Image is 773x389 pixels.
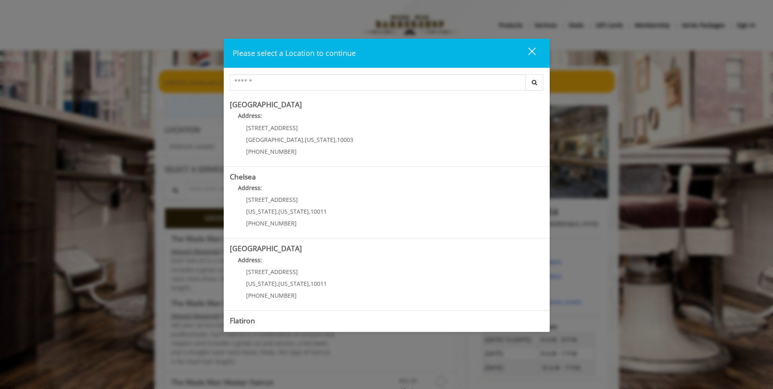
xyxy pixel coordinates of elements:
[238,184,262,192] b: Address:
[233,48,356,58] span: Please select a Location to continue
[278,208,309,215] span: [US_STATE]
[230,316,255,325] b: Flatiron
[335,136,337,144] span: ,
[246,268,298,276] span: [STREET_ADDRESS]
[246,124,298,132] span: [STREET_ADDRESS]
[246,148,297,155] span: [PHONE_NUMBER]
[513,45,541,62] button: close dialog
[238,328,262,336] b: Address:
[277,208,278,215] span: ,
[277,280,278,287] span: ,
[278,280,309,287] span: [US_STATE]
[311,280,327,287] span: 10011
[230,172,256,181] b: Chelsea
[230,74,544,95] div: Center Select
[246,136,303,144] span: [GEOGRAPHIC_DATA]
[246,280,277,287] span: [US_STATE]
[303,136,305,144] span: ,
[238,256,262,264] b: Address:
[309,280,311,287] span: ,
[246,196,298,203] span: [STREET_ADDRESS]
[246,208,277,215] span: [US_STATE]
[519,47,535,59] div: close dialog
[530,80,539,85] i: Search button
[230,243,302,253] b: [GEOGRAPHIC_DATA]
[305,136,335,144] span: [US_STATE]
[238,112,262,119] b: Address:
[246,292,297,299] span: [PHONE_NUMBER]
[309,208,311,215] span: ,
[246,219,297,227] span: [PHONE_NUMBER]
[230,99,302,109] b: [GEOGRAPHIC_DATA]
[311,208,327,215] span: 10011
[337,136,353,144] span: 10003
[230,74,526,91] input: Search Center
